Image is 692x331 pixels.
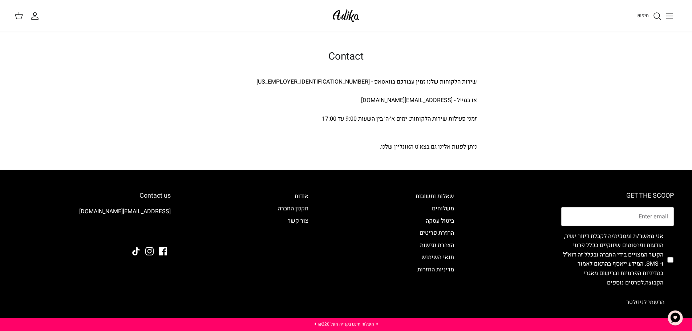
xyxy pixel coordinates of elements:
img: Adika IL [331,7,361,24]
button: הרשמי לניוזלטר [617,293,674,311]
button: Toggle menu [661,8,677,24]
a: ✦ משלוח חינם בקנייה מעל ₪220 ✦ [313,321,379,327]
button: צ'אט [664,307,686,329]
a: החשבון שלי [31,12,42,20]
div: Secondary navigation [271,192,316,311]
span: חיפוש [636,12,649,19]
img: Adika IL [151,227,171,237]
a: לפרטים נוספים [607,278,644,287]
h1: Contact [215,51,477,63]
a: מדיניות החזרות [417,265,454,274]
div: או במייל - [EMAIL_ADDRESS][DOMAIN_NAME] [215,96,477,105]
h6: Contact us [18,192,171,200]
a: שאלות ותשובות [416,192,454,201]
a: ביטול עסקה [426,217,454,225]
a: אודות [295,192,308,201]
div: זמני פעילות שירות הלקוחות: ימים א׳-ה׳ בין השעות 9:00 עד 17:00 [215,114,477,124]
a: Tiktok [132,247,140,255]
a: Facebook [159,247,167,255]
a: תנאי השימוש [421,253,454,262]
a: הצהרת נגישות [420,241,454,250]
a: צור קשר [288,217,308,225]
div: ניתן לפנות אלינו גם בצא'ט האונליין שלנו. [215,142,477,152]
input: Email [561,207,674,226]
a: Instagram [145,247,154,255]
a: חיפוש [636,12,661,20]
div: Secondary navigation [408,192,461,311]
div: שירות הלקוחות שלנו זמין עבורכם בוואטאפ - [US_EMPLOYER_IDENTIFICATION_NUMBER] [215,77,477,87]
a: משלוחים [432,204,454,213]
h6: GET THE SCOOP [561,192,674,200]
a: תקנון החברה [278,204,308,213]
a: [EMAIL_ADDRESS][DOMAIN_NAME] [79,207,171,216]
a: החזרת פריטים [420,229,454,237]
label: אני מאשר/ת ומסכימ/ה לקבלת דיוור ישיר, הודעות ופרסומים שיווקיים בכלל פרטי הקשר המצויים בידי החברה ... [561,232,663,288]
